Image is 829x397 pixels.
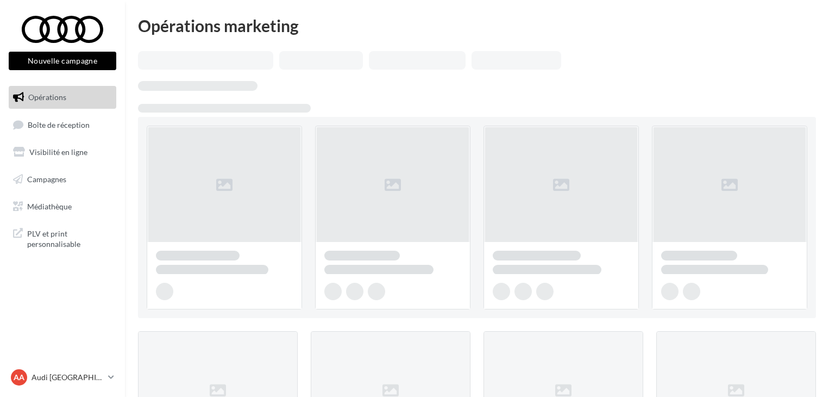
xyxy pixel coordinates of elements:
[7,168,118,191] a: Campagnes
[29,147,87,157] span: Visibilité en ligne
[9,52,116,70] button: Nouvelle campagne
[14,372,24,383] span: AA
[7,222,118,254] a: PLV et print personnalisable
[7,113,118,137] a: Boîte de réception
[27,175,66,184] span: Campagnes
[7,195,118,218] a: Médiathèque
[138,17,816,34] div: Opérations marketing
[32,372,104,383] p: Audi [GEOGRAPHIC_DATA]
[9,367,116,388] a: AA Audi [GEOGRAPHIC_DATA]
[7,141,118,164] a: Visibilité en ligne
[28,92,66,102] span: Opérations
[28,120,90,129] span: Boîte de réception
[7,86,118,109] a: Opérations
[27,201,72,210] span: Médiathèque
[27,226,112,250] span: PLV et print personnalisable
